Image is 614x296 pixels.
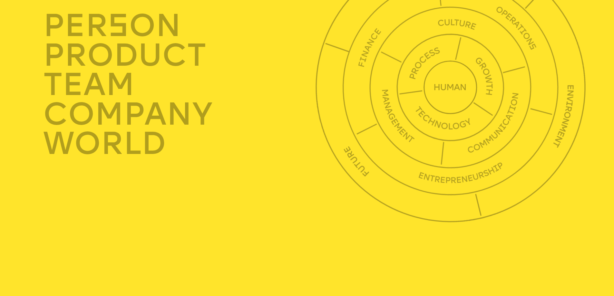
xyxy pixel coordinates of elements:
div: product [43,41,320,71]
span: s [108,13,129,44]
div: per on [43,12,320,41]
div: world [43,129,320,159]
div: TEAM [43,71,320,100]
div: company [43,100,320,130]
